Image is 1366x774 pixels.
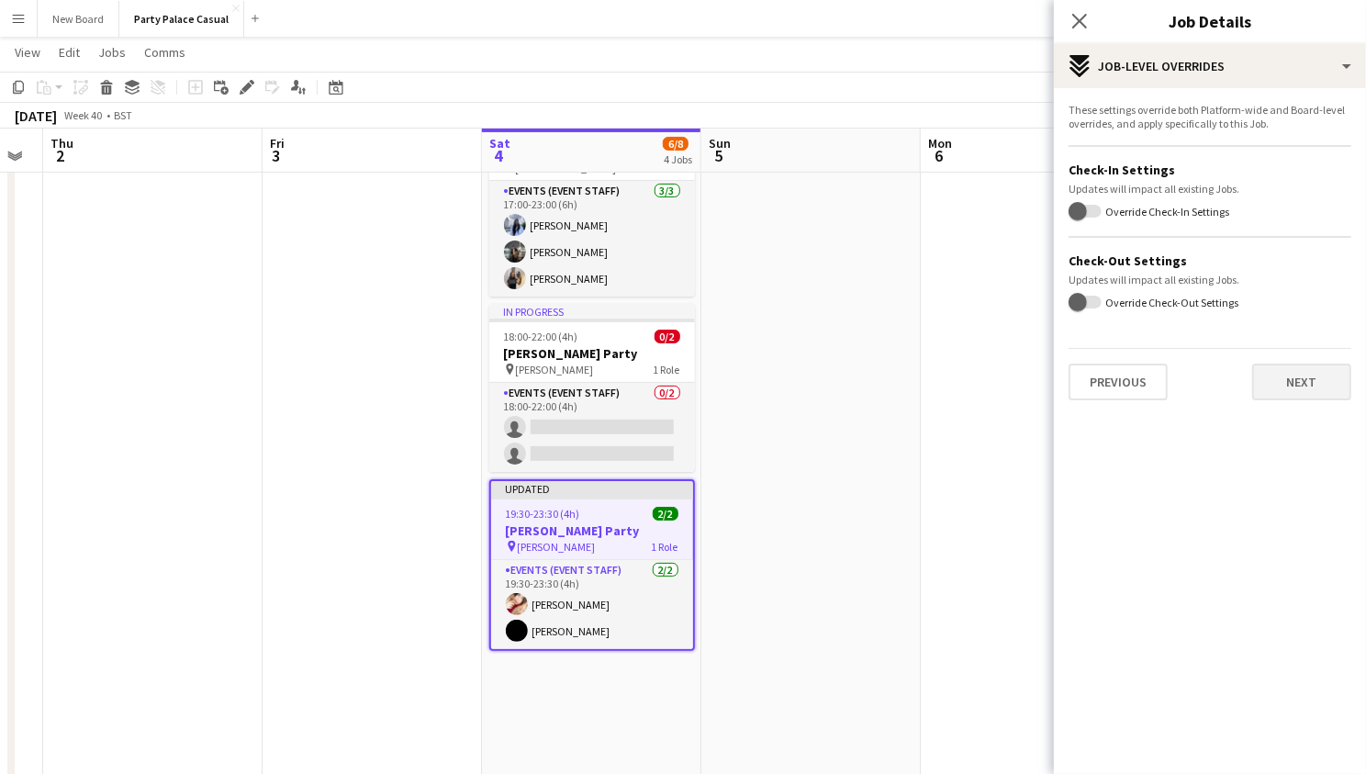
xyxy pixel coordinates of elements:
span: 2 [48,145,73,166]
h3: [PERSON_NAME] Party [491,522,693,539]
a: View [7,40,48,64]
span: Fri [270,135,285,151]
app-card-role: Events (Event Staff)2/219:30-23:30 (4h)[PERSON_NAME][PERSON_NAME] [491,560,693,649]
app-job-card: Updated19:30-23:30 (4h)2/2[PERSON_NAME] Party [PERSON_NAME]1 RoleEvents (Event Staff)2/219:30-23:... [489,479,695,651]
h3: Check-In Settings [1069,162,1351,178]
span: 1 Role [654,363,680,376]
label: Override Check-In Settings [1102,205,1229,219]
span: Comms [144,44,185,61]
span: Sun [709,135,731,151]
a: Comms [137,40,193,64]
app-card-role: Events (Event Staff)0/218:00-22:00 (4h) [489,383,695,472]
div: BST [114,108,132,122]
span: 4 [487,145,510,166]
div: Updates will impact all existing Jobs. [1069,273,1351,286]
span: 6 [925,145,952,166]
span: Jobs [98,44,126,61]
div: 4 Jobs [664,152,692,166]
div: [DATE] [15,107,57,125]
span: 19:30-23:30 (4h) [506,507,580,521]
span: 1 Role [652,540,678,554]
app-job-card: In progress18:00-22:00 (4h)0/2[PERSON_NAME] Party [PERSON_NAME]1 RoleEvents (Event Staff)0/218:00... [489,304,695,472]
span: 2/2 [653,507,678,521]
span: View [15,44,40,61]
button: Next [1252,364,1351,400]
div: Job-Level Overrides [1054,44,1366,88]
h3: Job Details [1054,9,1366,33]
span: [PERSON_NAME] [518,540,596,554]
span: [PERSON_NAME] [516,363,594,376]
span: 3 [267,145,285,166]
a: Jobs [91,40,133,64]
div: In progress [489,304,695,319]
div: Updates will impact all existing Jobs. [1069,182,1351,196]
span: Mon [928,135,952,151]
span: Thu [50,135,73,151]
span: 5 [706,145,731,166]
app-card-role: Events (Event Staff)3/317:00-23:00 (6h)[PERSON_NAME][PERSON_NAME][PERSON_NAME] [489,181,695,297]
div: Updated [491,481,693,496]
span: Week 40 [61,108,106,122]
a: Edit [51,40,87,64]
span: 0/2 [655,330,680,343]
label: Override Check-Out Settings [1102,295,1238,308]
h3: [PERSON_NAME] Party [489,345,695,362]
span: 6/8 [663,137,689,151]
button: Party Palace Casual [119,1,244,37]
div: These settings override both Platform-wide and Board-level overrides, and apply specifically to t... [1069,103,1351,130]
button: New Board [38,1,119,37]
app-job-card: In progress17:00-23:00 (6h)3/3Shuvo G Party [GEOGRAPHIC_DATA]1 RoleEvents (Event Staff)3/317:00-2... [489,102,695,297]
span: 18:00-22:00 (4h) [504,330,578,343]
h3: Check-Out Settings [1069,252,1351,269]
span: Edit [59,44,80,61]
button: Previous [1069,364,1168,400]
span: Sat [489,135,510,151]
